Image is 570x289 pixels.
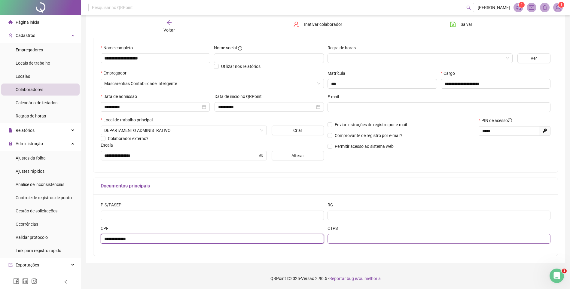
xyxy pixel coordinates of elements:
label: E-mail [328,93,343,100]
span: Gestão de solicitações [16,208,57,213]
span: Inativar colaborador [304,21,342,28]
span: Ajustes rápidos [16,169,44,174]
span: Relatórios [16,128,35,133]
span: file [8,128,13,132]
span: DEPARTAMENTO ADMINISTRATIVO [104,126,263,135]
label: RG [328,202,337,208]
iframe: Intercom live chat [550,269,564,283]
span: Reportar bug e/ou melhoria [329,276,381,281]
span: Locais de trabalho [16,61,50,65]
span: Salvar [461,21,472,28]
button: Salvar [445,20,477,29]
span: home [8,20,13,24]
label: Escala [101,142,117,148]
span: Comprovante de registro por e-mail? [335,133,402,138]
span: Utilizar nos relatórios [221,64,261,69]
span: Regras de horas [16,114,46,118]
span: [PERSON_NAME] [478,4,510,11]
span: Escalas [16,74,30,79]
span: Cadastros [16,33,35,38]
label: Data de início no QRPoint [215,93,266,100]
label: Data de admissão [101,93,141,100]
span: user-delete [293,21,299,27]
span: mail [529,5,534,10]
span: facebook [13,278,19,284]
span: notification [516,5,521,10]
span: 1 [521,3,523,7]
span: Análise de inconsistências [16,182,64,187]
button: Criar [272,126,324,135]
span: instagram [31,278,37,284]
span: search [466,5,471,10]
span: 1 [560,3,562,7]
span: Calendário de feriados [16,100,57,105]
span: Criar [293,127,302,134]
span: Versão [301,276,314,281]
span: Ajustes da folha [16,156,46,160]
label: Matrícula [328,70,349,77]
span: 1 [562,269,567,273]
span: info-circle [508,118,512,122]
span: left [64,280,68,284]
button: Inativar colaborador [289,20,347,29]
span: Ocorrências [16,222,38,227]
span: linkedin [22,278,28,284]
span: info-circle [238,46,242,50]
span: Colaboradores [16,87,43,92]
span: Página inicial [16,20,40,25]
span: export [8,263,13,267]
label: Empregador [101,70,130,76]
span: Voltar [163,28,175,32]
span: Nome social [214,44,237,51]
label: Cargo [441,70,459,77]
label: CPF [101,225,112,232]
footer: QRPoint © 2025 - 2.90.5 - [81,268,570,289]
label: Nome completo [101,44,137,51]
span: Mascarenhas Contabilidade Inteligente [104,79,320,88]
button: Ver [517,53,550,63]
sup: Atualize o seu contato no menu Meus Dados [558,2,564,8]
span: Exportações [16,263,39,267]
span: eye [259,154,263,158]
span: Administração [16,141,43,146]
span: Controle de registros de ponto [16,195,72,200]
span: Enviar instruções de registro por e-mail [335,122,407,127]
label: Local de trabalho principal [101,117,157,123]
img: 89982 [553,3,562,12]
span: arrow-left [166,20,172,26]
span: user-add [8,33,13,37]
span: save [450,21,456,27]
label: CTPS [328,225,342,232]
span: Empregadores [16,47,43,52]
button: Alterar [272,151,324,160]
span: Colaborador externo? [108,136,148,141]
h5: Documentos principais [101,182,550,190]
span: lock [8,141,13,145]
sup: 1 [519,2,525,8]
span: Alterar [291,152,304,159]
span: Permitir acesso ao sistema web [335,144,394,149]
label: PIS/PASEP [101,202,125,208]
span: PIN de acesso [481,117,512,124]
span: bell [542,5,547,10]
label: Regra de horas [328,44,360,51]
span: Validar protocolo [16,235,48,240]
span: Link para registro rápido [16,248,61,253]
span: Ver [531,55,537,62]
